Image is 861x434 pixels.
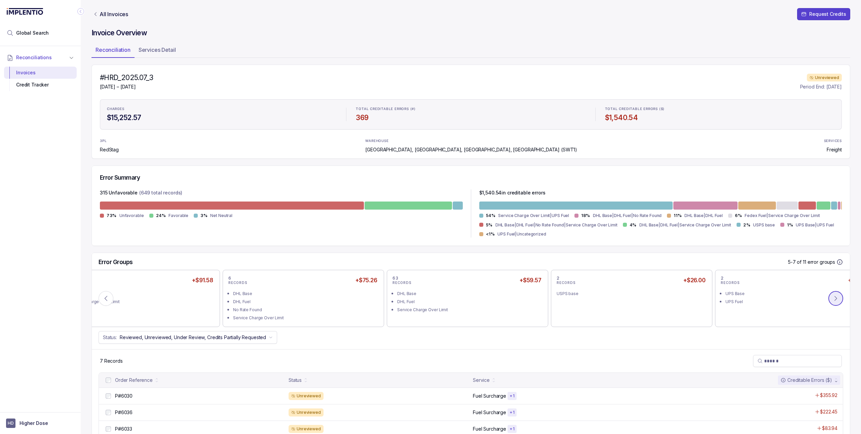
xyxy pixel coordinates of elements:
p: + 1 [510,426,515,432]
p: All Invoices [100,11,128,17]
p: Favorable [169,212,188,219]
p: 6 [228,276,231,281]
p: error groups [808,259,835,265]
input: checkbox-checkbox [106,426,111,432]
span: Global Search [16,30,49,36]
p: (649 total records) [139,189,182,197]
div: Service Charge Over Limit [233,315,378,321]
p: 5% [486,222,493,228]
h4: $1,540.54 [605,113,835,122]
p: $83.94 [822,425,837,432]
p: USPS base [753,222,775,228]
p: 18% [581,213,590,218]
div: Unreviewed [289,408,324,417]
p: 11% [674,213,682,218]
p: 315 Unfavorable [100,189,138,197]
h4: 369 [356,113,586,122]
p: RECORDS [392,281,411,285]
p: [GEOGRAPHIC_DATA], [GEOGRAPHIC_DATA], [GEOGRAPHIC_DATA], [GEOGRAPHIC_DATA] (SWT1) [365,146,577,153]
p: RedStag [100,146,119,153]
div: DHL Base [233,290,378,297]
ul: Tab Group [91,44,850,58]
p: Fuel Surcharge [473,409,506,416]
h5: +$59.57 [518,276,542,285]
p: 54% [486,213,496,218]
p: <1% [486,231,495,237]
p: Period End: [DATE] [800,83,842,90]
p: P#6033 [115,426,132,432]
div: No Rate Found [233,306,378,313]
div: Order Reference [115,377,153,384]
div: Unreviewed [807,74,842,82]
div: Invoices [9,67,71,79]
p: [DATE] – [DATE] [100,83,153,90]
p: TOTAL CREDITABLE ERRORS ($) [605,107,665,111]
button: User initialsHigher Dose [6,419,75,428]
h5: +$26.00 [682,276,707,285]
p: Freight [827,146,842,153]
div: Service [473,377,490,384]
p: 2 [557,276,560,281]
li: Statistic CHARGES [103,102,341,126]
button: Request Credits [797,8,850,20]
h5: +$75.26 [354,276,378,285]
p: $355.92 [820,392,837,399]
div: USPS base [557,290,701,297]
li: Statistic TOTAL CREDITABLE ERRORS (#) [352,102,590,126]
p: 3% [200,213,208,218]
input: checkbox-checkbox [106,393,111,399]
h4: Invoice Overview [91,28,850,38]
p: Higher Dose [20,420,48,427]
p: 2 [721,276,724,281]
span: Reconciliations [16,54,52,61]
p: Services Detail [139,46,176,54]
p: + 1 [510,393,515,399]
ul: Statistic Highlights [100,99,842,130]
input: checkbox-checkbox [106,410,111,415]
p: 73% [107,213,117,218]
p: SERVICES [824,139,842,143]
h5: +$91.58 [190,276,214,285]
p: 24% [156,213,166,218]
div: Service Charge Over Limit [69,298,214,305]
button: Status:Reviewed, Unreviewed, Under Review, Credits Partially Requested [99,331,277,344]
div: Credit Tracker [9,79,71,91]
h4: #HRD_2025.07_3 [100,73,153,82]
div: DHL Fuel [233,298,378,305]
p: 5-7 of 11 [788,259,808,265]
p: RECORDS [228,281,247,285]
p: 63 [392,276,398,281]
p: Unfavorable [119,212,144,219]
p: Reconciliation [96,46,130,54]
p: + 1 [510,410,515,415]
p: UPS Base|UPS Fuel [796,222,834,228]
p: Service Charge Over Limit|UPS Fuel [498,212,569,219]
p: DHL Base|DHL Fuel|No Rate Found|Service Charge Over Limit [495,222,617,228]
div: DHL Fuel [397,298,542,305]
input: checkbox-checkbox [106,377,111,383]
p: UPS Fuel|Uncategorized [497,231,546,238]
p: P#6030 [115,393,133,399]
p: 4% [630,222,637,228]
div: DHL Base [397,290,542,297]
p: WAREHOUSE [365,139,388,143]
div: Creditable Errors ($) [781,377,832,384]
a: Link All Invoices [91,11,129,17]
p: DHL Base|DHL Fuel|No Rate Found [593,212,662,219]
div: Remaining page entries [100,358,123,364]
p: 6% [735,213,742,218]
p: 1% [787,222,793,228]
div: Unreviewed [289,425,324,433]
p: RECORDS [557,281,575,285]
li: Tab Services Detail [135,44,180,58]
div: Unreviewed [289,392,324,400]
p: 3PL [100,139,117,143]
p: DHL Base|DHL Fuel|Service Charge Over Limit [639,222,731,228]
div: Status [289,377,302,384]
li: Statistic TOTAL CREDITABLE ERRORS ($) [601,102,839,126]
p: Request Credits [809,11,846,17]
p: CHARGES [107,107,124,111]
p: 7 Records [100,358,123,364]
div: Reconciliations [4,65,77,93]
p: TOTAL CREDITABLE ERRORS (#) [356,107,416,111]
